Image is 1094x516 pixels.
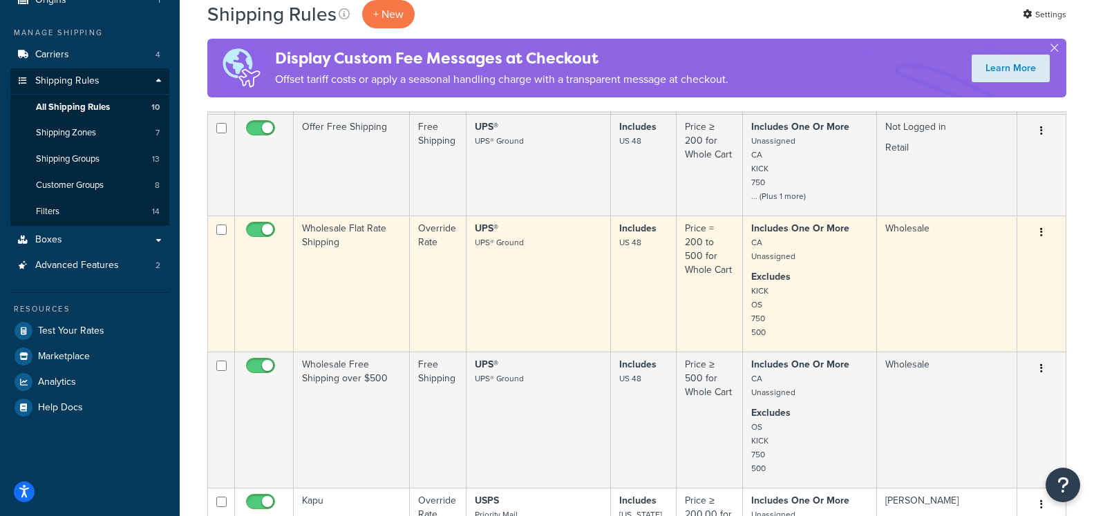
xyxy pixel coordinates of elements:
small: CA Unassigned [751,372,795,399]
small: OS KICK 750 500 [751,421,768,475]
strong: Includes [619,493,657,508]
small: UPS® Ground [475,236,524,249]
strong: Includes One Or More [751,120,849,134]
small: US 48 [619,135,641,147]
td: Price = 200 to 500 for Whole Cart [677,216,742,352]
a: Settings [1023,5,1066,24]
span: Shipping Rules [35,75,100,87]
a: All Shipping Rules 10 [10,95,169,120]
small: Unassigned CA KICK 750 ... (Plus 1 more) [751,135,806,202]
span: 2 [155,260,160,271]
strong: USPS [475,493,499,508]
span: Advanced Features [35,260,119,271]
td: Wholesale Free Shipping over $500 [294,352,410,488]
td: Free Shipping [410,114,467,216]
li: Shipping Rules [10,68,169,226]
a: Shipping Groups 13 [10,146,169,172]
a: Shipping Rules [10,68,169,94]
td: Wholesale [877,352,1017,488]
small: KICK OS 750 500 [751,285,768,338]
span: Test Your Rates [38,325,104,337]
span: Carriers [35,49,69,61]
h4: Display Custom Fee Messages at Checkout [275,47,728,70]
span: Shipping Zones [36,127,96,139]
a: Boxes [10,227,169,253]
td: Wholesale Flat Rate Shipping [294,216,410,352]
strong: Includes [619,120,657,134]
td: Price ≥ 500 for Whole Cart [677,352,742,488]
td: Price ≥ 200 for Whole Cart [677,114,742,216]
span: Filters [36,206,59,218]
li: Carriers [10,42,169,68]
strong: Includes One Or More [751,357,849,372]
div: Manage Shipping [10,27,169,39]
span: All Shipping Rules [36,102,110,113]
span: 7 [155,127,160,139]
span: 14 [152,206,160,218]
p: Retail [885,141,1008,155]
td: Wholesale [877,216,1017,352]
a: Test Your Rates [10,318,169,343]
a: Learn More [972,55,1050,82]
small: CA Unassigned [751,236,795,262]
strong: Excludes [751,269,791,284]
li: Customer Groups [10,173,169,198]
li: Advanced Features [10,253,169,278]
a: Filters 14 [10,199,169,224]
strong: Includes One Or More [751,493,849,508]
li: Shipping Zones [10,120,169,146]
h1: Shipping Rules [207,1,337,28]
strong: Includes One Or More [751,221,849,236]
span: 10 [151,102,160,113]
button: Open Resource Center [1046,468,1080,502]
a: Analytics [10,370,169,394]
a: Customer Groups 8 [10,173,169,198]
strong: UPS® [475,221,498,236]
span: Shipping Groups [36,153,100,165]
small: UPS® Ground [475,372,524,385]
strong: UPS® [475,120,498,134]
a: Advanced Features 2 [10,253,169,278]
span: 8 [155,180,160,191]
span: Boxes [35,234,62,246]
small: US 48 [619,372,641,385]
img: duties-banner-06bc72dcb5fe05cb3f9472aba00be2ae8eb53ab6f0d8bb03d382ba314ac3c341.png [207,39,275,97]
li: Filters [10,199,169,224]
td: Free Shipping [410,352,467,488]
span: 13 [152,153,160,165]
span: Help Docs [38,402,83,414]
li: All Shipping Rules [10,95,169,120]
a: Marketplace [10,344,169,369]
span: 4 [155,49,160,61]
small: UPS® Ground [475,135,524,147]
span: Marketplace [38,351,90,363]
strong: Includes [619,221,657,236]
span: Analytics [38,376,76,388]
strong: Includes [619,357,657,372]
li: Shipping Groups [10,146,169,172]
td: Not Logged in [877,114,1017,216]
a: Shipping Zones 7 [10,120,169,146]
a: Help Docs [10,395,169,420]
p: Offset tariff costs or apply a seasonal handling charge with a transparent message at checkout. [275,70,728,89]
div: Resources [10,303,169,315]
span: Customer Groups [36,180,104,191]
a: Carriers 4 [10,42,169,68]
small: US 48 [619,236,641,249]
td: Offer Free Shipping [294,114,410,216]
strong: UPS® [475,357,498,372]
td: Override Rate [410,216,467,352]
strong: Excludes [751,405,791,420]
